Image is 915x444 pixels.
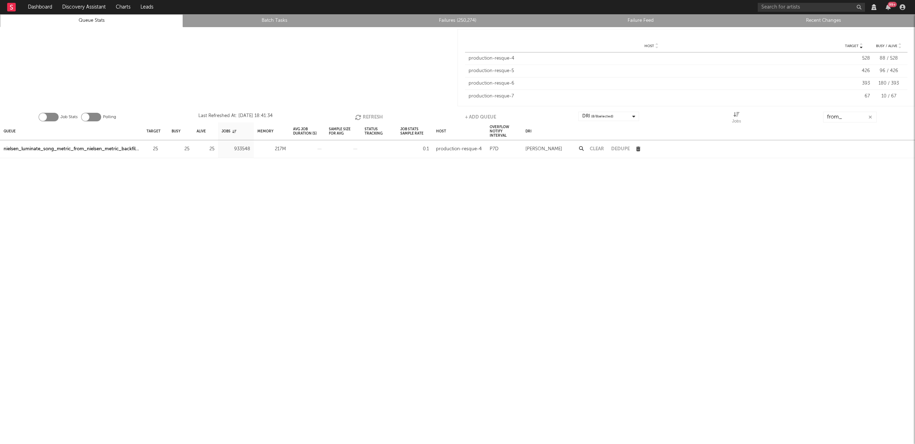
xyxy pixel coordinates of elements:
[147,123,160,139] div: Target
[838,80,870,87] div: 393
[644,44,654,48] span: Host
[874,93,904,100] div: 10 / 67
[400,123,429,139] div: Job Stats Sample Rate
[553,16,728,25] a: Failure Feed
[103,113,116,121] label: Polling
[465,112,496,122] button: + Add Queue
[838,55,870,62] div: 528
[329,123,357,139] div: Sample Size For Avg
[591,112,613,121] span: ( 8 / 8 selected)
[611,147,630,151] button: Dedupe
[257,123,273,139] div: Memory
[355,112,383,122] button: Refresh
[400,145,429,153] div: 0.1
[293,123,322,139] div: Avg Job Duration (s)
[4,145,139,153] a: nielsen_luminate_song_metric_from_nielsen_metric_backfiller
[823,112,877,122] input: Search...
[469,93,834,100] div: production-resque-7
[436,123,446,139] div: Host
[736,16,911,25] a: Recent Changes
[838,67,870,75] div: 426
[370,16,545,25] a: Failures (250,274)
[874,67,904,75] div: 96 / 426
[172,123,180,139] div: Busy
[758,3,865,12] input: Search for artists
[172,145,189,153] div: 25
[525,145,562,153] div: [PERSON_NAME]
[732,117,741,126] div: Jobs
[582,112,613,121] div: DRI
[4,16,179,25] a: Queue Stats
[222,145,250,153] div: 933548
[198,112,273,122] div: Last Refreshed At: [DATE] 18:41:34
[732,112,741,125] div: Jobs
[147,145,158,153] div: 25
[469,55,834,62] div: production-resque-4
[187,16,362,25] a: Batch Tasks
[365,123,393,139] div: Status Tracking
[469,80,834,87] div: production-resque-6
[197,145,214,153] div: 25
[838,93,870,100] div: 67
[257,145,286,153] div: 217M
[888,2,897,7] div: 99 +
[4,123,16,139] div: Queue
[469,67,834,75] div: production-resque-5
[222,123,236,139] div: Jobs
[845,44,859,48] span: Target
[525,123,531,139] div: DRI
[60,113,78,121] label: Job Stats
[490,123,518,139] div: Overflow Notify Interval
[876,44,897,48] span: Busy / Alive
[874,80,904,87] div: 180 / 393
[886,4,891,10] button: 99+
[490,145,499,153] div: P7D
[436,145,482,153] div: production-resque-4
[874,55,904,62] div: 88 / 528
[197,123,206,139] div: Alive
[590,147,604,151] button: Clear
